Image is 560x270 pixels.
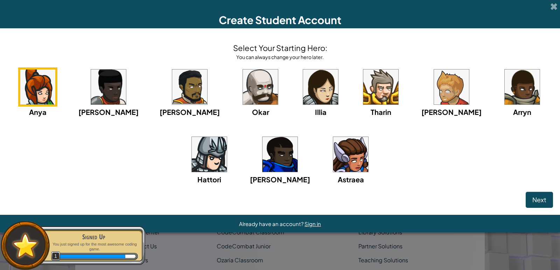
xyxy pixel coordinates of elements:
[50,242,138,252] p: You just signed up for the most awesome coding game.
[172,70,207,104] img: portrait.png
[91,70,126,104] img: portrait.png
[252,108,269,116] span: Okar
[434,70,469,104] img: portrait.png
[78,108,139,116] span: [PERSON_NAME]
[262,137,297,172] img: portrait.png
[371,108,391,116] span: Tharin
[233,42,327,53] h4: Select Your Starting Hero:
[338,175,364,184] span: Astraea
[29,108,47,116] span: Anya
[192,137,227,172] img: portrait.png
[363,70,398,104] img: portrait.png
[197,175,221,184] span: Hattori
[233,53,327,60] div: You can always change your hero later.
[20,70,55,104] img: portrait.png
[250,175,310,184] span: [PERSON_NAME]
[303,70,338,104] img: portrait.png
[526,192,553,208] button: Next
[51,251,61,261] span: 1
[239,220,304,227] span: Already have an account?
[315,108,327,116] span: Illia
[304,220,321,227] a: Sign in
[160,108,220,116] span: [PERSON_NAME]
[505,70,540,104] img: portrait.png
[219,13,341,27] span: Create Student Account
[513,108,531,116] span: Arryn
[333,137,368,172] img: portrait.png
[50,232,138,242] div: Signed Up
[243,70,278,104] img: portrait.png
[421,108,482,116] span: [PERSON_NAME]
[532,196,546,204] span: Next
[9,230,41,261] img: default.png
